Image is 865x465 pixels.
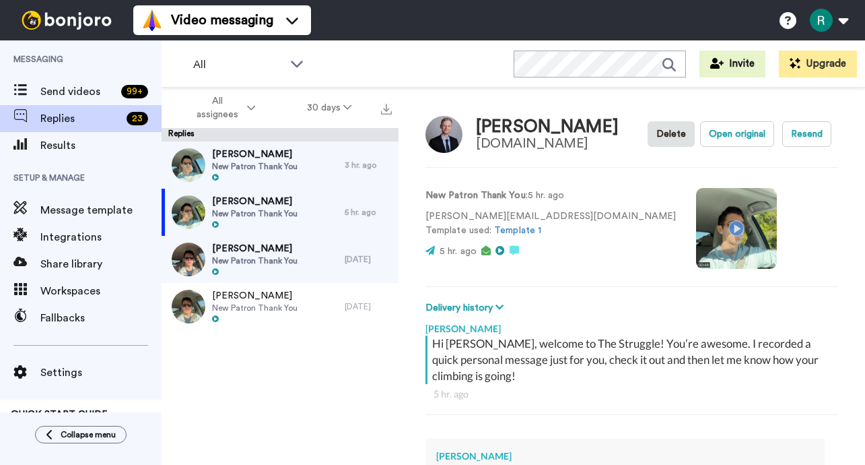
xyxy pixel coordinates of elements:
[432,336,835,384] div: Hi [PERSON_NAME], welcome to The Struggle! You’re awesome. I recorded a quick personal message ju...
[440,247,477,256] span: 5 hr. ago
[700,121,774,147] button: Open original
[40,310,162,326] span: Fallbacks
[172,290,205,323] img: 5a78c08a-5a65-4b4c-a26d-a9c57f1fa6da-thumb.jpg
[345,160,392,170] div: 3 hr. ago
[425,301,508,315] button: Delivery history
[212,208,298,219] span: New Patron Thank You
[172,148,205,182] img: e6e04d3d-cd87-4b3f-a9c2-8f380c6074b9-thumb.jpg
[377,98,396,118] button: Export all results that match these filters now.
[172,243,205,276] img: 5f493cd5-c2ea-4fd4-86d0-59ea932becc2-thumb.jpg
[16,11,117,30] img: bj-logo-header-white.svg
[212,289,298,303] span: [PERSON_NAME]
[172,195,205,229] img: 4a96961d-32cd-4080-8cda-502368149f52-thumb.jpg
[35,426,127,443] button: Collapse menu
[11,410,108,419] span: QUICK START GUIDE
[281,96,378,120] button: 30 days
[212,161,298,172] span: New Patron Thank You
[425,191,526,200] strong: New Patron Thank You
[162,236,399,283] a: [PERSON_NAME]New Patron Thank You[DATE]
[212,255,298,266] span: New Patron Thank You
[141,9,163,31] img: vm-color.svg
[40,137,162,154] span: Results
[127,112,148,125] div: 23
[40,283,162,299] span: Workspaces
[425,189,676,203] p: : 5 hr. ago
[212,148,298,161] span: [PERSON_NAME]
[494,226,541,235] a: Template 1
[476,136,619,151] div: [DOMAIN_NAME]
[381,104,392,115] img: export.svg
[779,51,857,77] button: Upgrade
[425,315,838,336] div: [PERSON_NAME]
[40,84,116,100] span: Send videos
[171,11,273,30] span: Video messaging
[345,254,392,265] div: [DATE]
[162,189,399,236] a: [PERSON_NAME]New Patron Thank You5 hr. ago
[345,301,392,312] div: [DATE]
[212,195,298,208] span: [PERSON_NAME]
[345,207,392,218] div: 5 hr. ago
[190,94,244,121] span: All assignees
[164,89,281,127] button: All assignees
[193,57,283,73] span: All
[436,449,814,463] div: [PERSON_NAME]
[162,283,399,330] a: [PERSON_NAME]New Patron Thank You[DATE]
[648,121,695,147] button: Delete
[425,116,462,153] img: Image of Johannes
[476,117,619,137] div: [PERSON_NAME]
[699,51,765,77] button: Invite
[40,111,121,127] span: Replies
[425,210,676,238] p: [PERSON_NAME][EMAIL_ADDRESS][DOMAIN_NAME] Template used:
[40,229,162,245] span: Integrations
[162,128,399,142] div: Replies
[782,121,831,147] button: Resend
[40,202,162,218] span: Message template
[434,387,830,401] div: 5 hr. ago
[212,303,298,313] span: New Patron Thank You
[61,429,116,440] span: Collapse menu
[212,242,298,255] span: [PERSON_NAME]
[121,85,148,98] div: 99 +
[162,142,399,189] a: [PERSON_NAME]New Patron Thank You3 hr. ago
[40,365,162,381] span: Settings
[40,256,162,272] span: Share library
